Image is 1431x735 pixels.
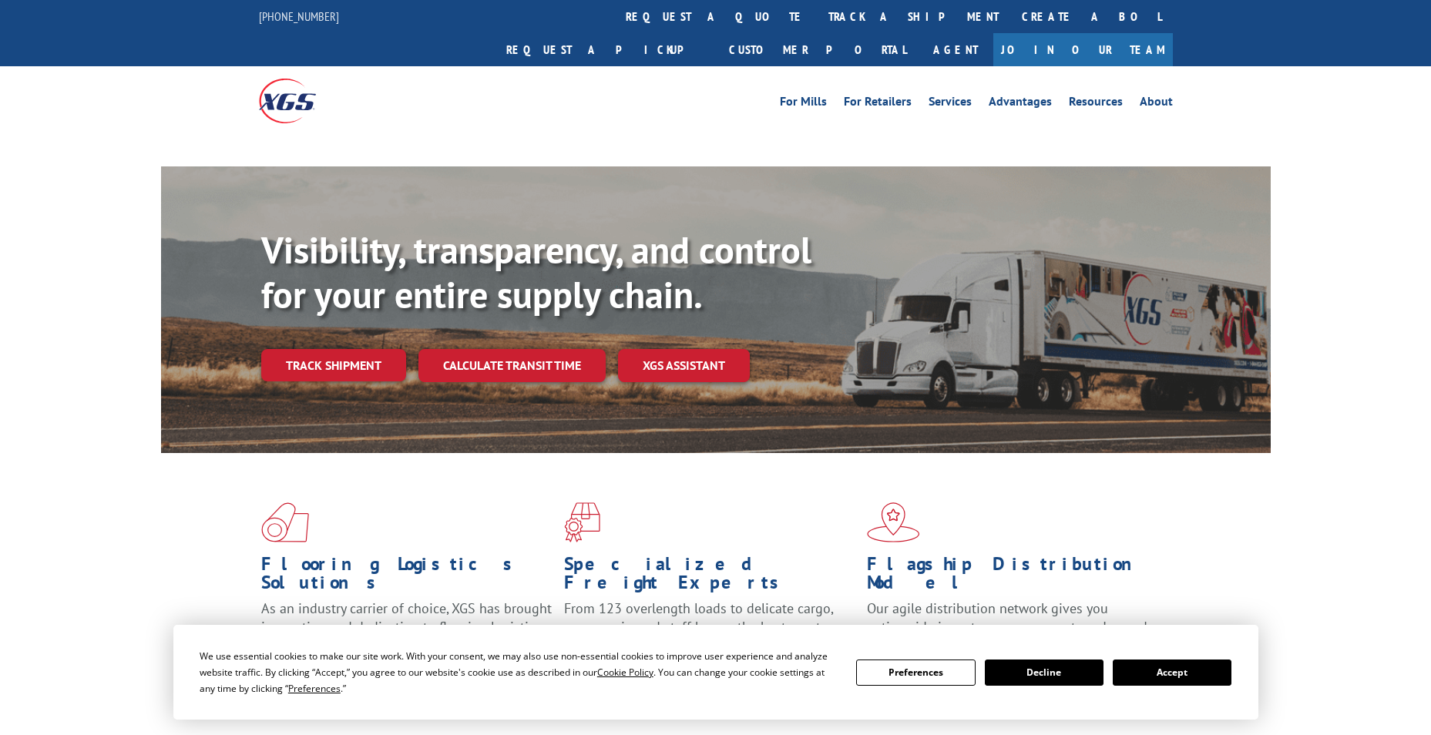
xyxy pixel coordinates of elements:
span: As an industry carrier of choice, XGS has brought innovation and dedication to flooring logistics... [261,599,552,654]
a: About [1140,96,1173,112]
a: Customer Portal [717,33,918,66]
a: Resources [1069,96,1123,112]
a: For Mills [780,96,827,112]
div: We use essential cookies to make our site work. With your consent, we may also use non-essential ... [200,648,838,696]
img: xgs-icon-focused-on-flooring-red [564,502,600,542]
a: [PHONE_NUMBER] [259,8,339,24]
a: Agent [918,33,993,66]
button: Accept [1113,659,1231,686]
button: Preferences [856,659,975,686]
h1: Flooring Logistics Solutions [261,555,553,599]
a: Track shipment [261,349,406,381]
h1: Flagship Distribution Model [867,555,1158,599]
a: Request a pickup [495,33,717,66]
div: Cookie Consent Prompt [173,625,1258,720]
a: Join Our Team [993,33,1173,66]
img: xgs-icon-flagship-distribution-model-red [867,502,920,542]
b: Visibility, transparency, and control for your entire supply chain. [261,226,811,318]
a: XGS ASSISTANT [618,349,750,382]
span: Cookie Policy [597,666,653,679]
h1: Specialized Freight Experts [564,555,855,599]
button: Decline [985,659,1103,686]
a: Calculate transit time [418,349,606,382]
a: Services [929,96,972,112]
a: Advantages [989,96,1052,112]
span: Our agile distribution network gives you nationwide inventory management on demand. [867,599,1151,636]
a: For Retailers [844,96,912,112]
p: From 123 overlength loads to delicate cargo, our experienced staff knows the best way to move you... [564,599,855,668]
span: Preferences [288,682,341,695]
img: xgs-icon-total-supply-chain-intelligence-red [261,502,309,542]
